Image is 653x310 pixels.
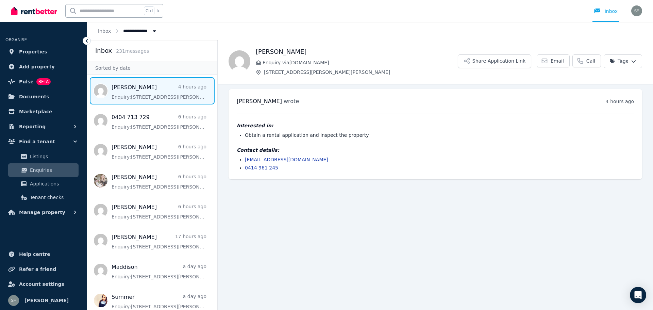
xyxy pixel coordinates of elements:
a: Summera day agoEnquiry:[STREET_ADDRESS][PERSON_NAME][PERSON_NAME]. [112,293,206,310]
span: Tags [609,58,628,65]
span: Pulse [19,78,34,86]
span: Listings [30,152,76,161]
a: [EMAIL_ADDRESS][DOMAIN_NAME] [245,157,328,162]
span: Add property [19,63,55,71]
a: [PERSON_NAME]17 hours agoEnquiry:[STREET_ADDRESS][PERSON_NAME][PERSON_NAME]. [112,233,206,250]
span: Reporting [19,123,46,131]
span: Ctrl [144,6,154,15]
button: Manage property [5,206,81,219]
a: Help centre [5,247,81,261]
nav: Breadcrumb [87,22,169,40]
img: Scott Ferguson [8,295,19,306]
span: [PERSON_NAME] [24,296,69,305]
span: Manage property [19,208,65,216]
a: Refer a friend [5,262,81,276]
button: Reporting [5,120,81,133]
span: [STREET_ADDRESS][PERSON_NAME][PERSON_NAME] [264,69,458,76]
a: [PERSON_NAME]6 hours agoEnquiry:[STREET_ADDRESS][PERSON_NAME][PERSON_NAME]. [112,143,206,160]
span: Refer a friend [19,265,56,273]
span: Call [586,58,595,64]
h4: Interested in: [237,122,634,129]
span: Documents [19,93,49,101]
a: [PERSON_NAME]6 hours agoEnquiry:[STREET_ADDRESS][PERSON_NAME][PERSON_NAME]. [112,173,206,190]
span: Marketplace [19,108,52,116]
a: Tenant checks [8,191,79,204]
a: 0404 713 7296 hours agoEnquiry:[STREET_ADDRESS][PERSON_NAME][PERSON_NAME]. [112,113,206,130]
div: Sorted by date [87,62,217,75]
div: Inbox [594,8,618,15]
h4: Contact details: [237,147,634,153]
span: k [157,8,160,14]
span: BETA [36,78,51,85]
a: 0414 961 245 [245,165,278,170]
span: Email [551,58,564,64]
span: Properties [19,48,47,56]
a: Inbox [98,28,111,34]
a: Marketplace [5,105,81,118]
a: Properties [5,45,81,59]
span: Find a tenant [19,137,55,146]
a: Add property [5,60,81,74]
span: Help centre [19,250,50,258]
a: Email [537,54,570,67]
span: Account settings [19,280,64,288]
img: RentBetter [11,6,57,16]
a: [PERSON_NAME]4 hours agoEnquiry:[STREET_ADDRESS][PERSON_NAME][PERSON_NAME]. [112,83,206,100]
a: Account settings [5,277,81,291]
button: Find a tenant [5,135,81,148]
span: 231 message s [116,48,149,54]
span: Enquiries [30,166,76,174]
a: Documents [5,90,81,103]
h1: [PERSON_NAME] [256,47,458,56]
div: Open Intercom Messenger [630,287,646,303]
a: PulseBETA [5,75,81,88]
a: Maddisona day agoEnquiry:[STREET_ADDRESS][PERSON_NAME][PERSON_NAME]. [112,263,206,280]
a: Applications [8,177,79,191]
span: wrote [284,98,299,104]
span: [PERSON_NAME] [237,98,282,104]
span: Enquiry via [DOMAIN_NAME] [263,59,458,66]
img: Adam Christy [229,50,250,72]
img: Scott Ferguson [631,5,642,16]
a: [PERSON_NAME]6 hours agoEnquiry:[STREET_ADDRESS][PERSON_NAME][PERSON_NAME]. [112,203,206,220]
li: Obtain a rental application and inspect the property [245,132,634,138]
a: Listings [8,150,79,163]
button: Share Application Link [458,54,531,68]
span: Applications [30,180,76,188]
a: Call [572,54,601,67]
h2: Inbox [95,46,112,55]
button: Tags [604,54,642,68]
span: Tenant checks [30,193,76,201]
span: ORGANISE [5,37,27,42]
a: Enquiries [8,163,79,177]
time: 4 hours ago [606,99,634,104]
